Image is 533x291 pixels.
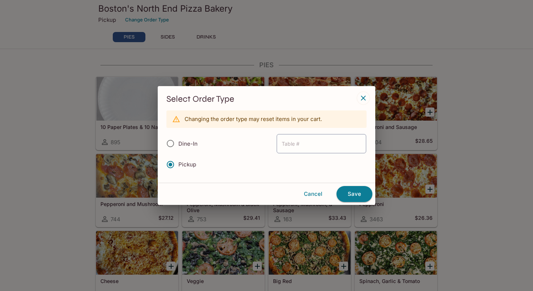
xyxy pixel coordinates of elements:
[178,140,198,147] span: Dine-In
[277,134,366,153] input: Table #
[336,186,372,202] button: Save
[178,161,196,168] span: Pickup
[166,93,367,105] h3: Select Order Type
[185,116,322,122] p: Changing the order type may reset items in your cart.
[293,186,334,202] button: Cancel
